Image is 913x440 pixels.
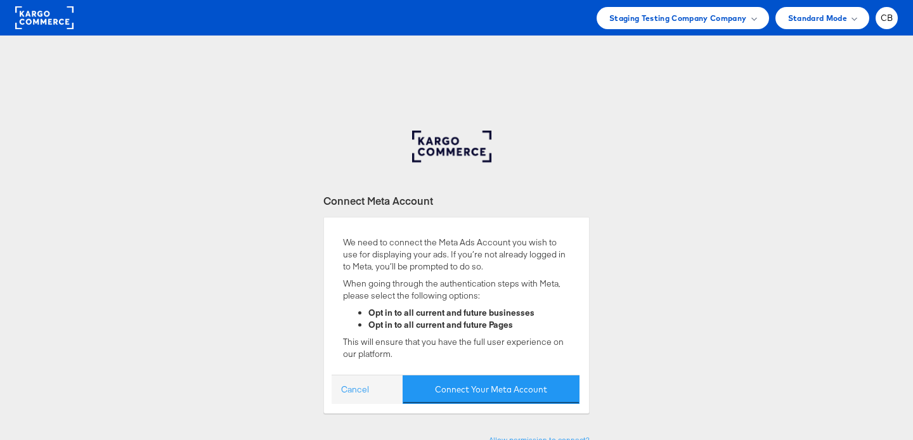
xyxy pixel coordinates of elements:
p: This will ensure that you have the full user experience on our platform. [343,336,570,359]
a: Cancel [341,384,369,396]
strong: Opt in to all current and future Pages [368,319,513,330]
span: CB [881,14,893,22]
div: Connect Meta Account [323,193,590,208]
p: We need to connect the Meta Ads Account you wish to use for displaying your ads. If you’re not al... [343,236,570,272]
span: Staging Testing Company Company [609,11,747,25]
p: When going through the authentication steps with Meta, please select the following options: [343,278,570,301]
strong: Opt in to all current and future businesses [368,307,534,318]
button: Connect Your Meta Account [403,375,580,404]
span: Standard Mode [788,11,847,25]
